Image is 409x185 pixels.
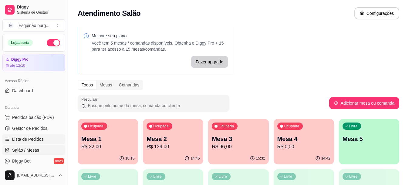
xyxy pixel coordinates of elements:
[11,57,29,62] article: Diggy Pro
[153,124,169,129] p: Ocupada
[2,156,65,166] a: Diggy Botnovo
[343,135,396,143] p: Mesa 5
[19,22,49,29] div: Esquinão burg ...
[274,119,334,164] button: OcupadaMesa 4R$ 0,0014:42
[208,119,269,164] button: OcupadaMesa 3R$ 96,0015:32
[10,63,25,68] article: até 12/10
[12,114,54,120] span: Pedidos balcão (PDV)
[86,103,226,109] input: Pesquisar
[2,19,65,32] button: Select a team
[329,97,399,109] button: Adicionar mesa ou comanda
[218,124,234,129] p: Ocupada
[92,40,228,52] p: Você tem 5 mesas / comandas disponíveis. Obtenha o Diggy Pro + 15 para ter acesso a 15 mesas/coma...
[12,88,33,94] span: Dashboard
[2,76,65,86] div: Acesso Rápido
[349,174,358,179] p: Livre
[354,7,399,19] button: Configurações
[321,156,330,161] p: 14:42
[256,156,265,161] p: 15:32
[2,168,65,183] button: [EMAIL_ADDRESS][DOMAIN_NAME]
[12,136,44,142] span: Lista de Pedidos
[12,158,31,164] span: Diggy Bot
[78,81,96,89] div: Todos
[212,135,265,143] p: Mesa 3
[88,124,103,129] p: Ocupada
[2,134,65,144] a: Lista de Pedidos
[339,119,399,164] button: LivreMesa 5
[125,156,134,161] p: 18:15
[78,8,140,18] h2: Atendimento Salão
[116,81,143,89] div: Comandas
[143,119,203,164] button: OcupadaMesa 2R$ 139,0014:45
[2,54,65,71] a: Diggy Proaté 12/10
[81,143,134,150] p: R$ 32,00
[147,143,200,150] p: R$ 139,00
[2,103,65,113] div: Dia a dia
[12,147,39,153] span: Salão / Mesas
[191,56,228,68] button: Fazer upgrade
[8,22,14,29] span: E
[284,174,292,179] p: Livre
[81,97,100,102] label: Pesquisar
[78,119,138,164] button: OcupadaMesa 1R$ 32,0018:15
[47,39,60,46] button: Alterar Status
[17,5,63,10] span: Diggy
[2,145,65,155] a: Salão / Mesas
[12,125,47,131] span: Gestor de Pedidos
[96,81,115,89] div: Mesas
[284,124,299,129] p: Ocupada
[17,10,63,15] span: Sistema de Gestão
[17,173,56,178] span: [EMAIL_ADDRESS][DOMAIN_NAME]
[218,174,227,179] p: Livre
[88,174,96,179] p: Livre
[147,135,200,143] p: Mesa 2
[92,33,228,39] p: Melhore seu plano
[8,39,33,46] div: Loja aberta
[2,86,65,96] a: Dashboard
[191,156,200,161] p: 14:45
[153,174,162,179] p: Livre
[81,135,134,143] p: Mesa 1
[2,113,65,122] button: Pedidos balcão (PDV)
[2,123,65,133] a: Gestor de Pedidos
[212,143,265,150] p: R$ 96,00
[277,143,330,150] p: R$ 0,00
[349,124,358,129] p: Livre
[2,2,65,17] a: DiggySistema de Gestão
[277,135,330,143] p: Mesa 4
